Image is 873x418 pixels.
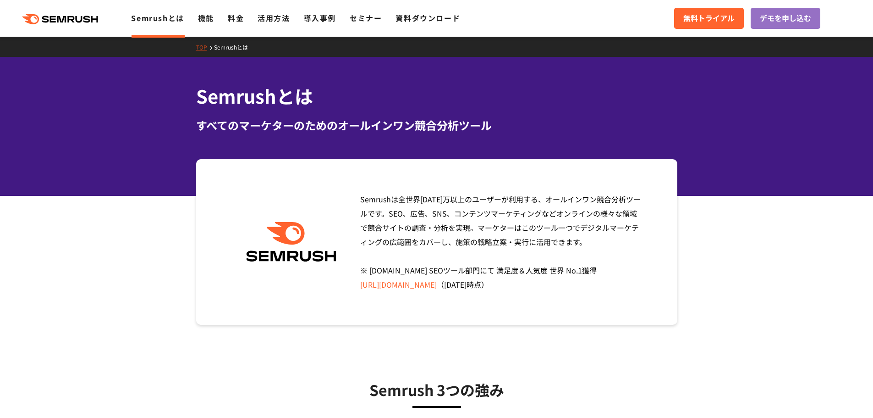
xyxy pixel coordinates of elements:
[751,8,820,29] a: デモを申し込む
[258,12,290,23] a: 活用方法
[228,12,244,23] a: 料金
[674,8,744,29] a: 無料トライアル
[242,222,341,262] img: Semrush
[683,12,735,24] span: 無料トライアル
[131,12,184,23] a: Semrushとは
[214,43,255,51] a: Semrushとは
[360,279,437,290] a: [URL][DOMAIN_NAME]
[395,12,460,23] a: 資料ダウンロード
[196,43,214,51] a: TOP
[360,194,641,290] span: Semrushは全世界[DATE]万以上のユーザーが利用する、オールインワン競合分析ツールです。SEO、広告、SNS、コンテンツマーケティングなどオンラインの様々な領域で競合サイトの調査・分析を...
[304,12,336,23] a: 導入事例
[350,12,382,23] a: セミナー
[198,12,214,23] a: 機能
[219,378,654,401] h3: Semrush 3つの強み
[196,83,677,110] h1: Semrushとは
[760,12,811,24] span: デモを申し込む
[196,117,677,134] div: すべてのマーケターのためのオールインワン競合分析ツール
